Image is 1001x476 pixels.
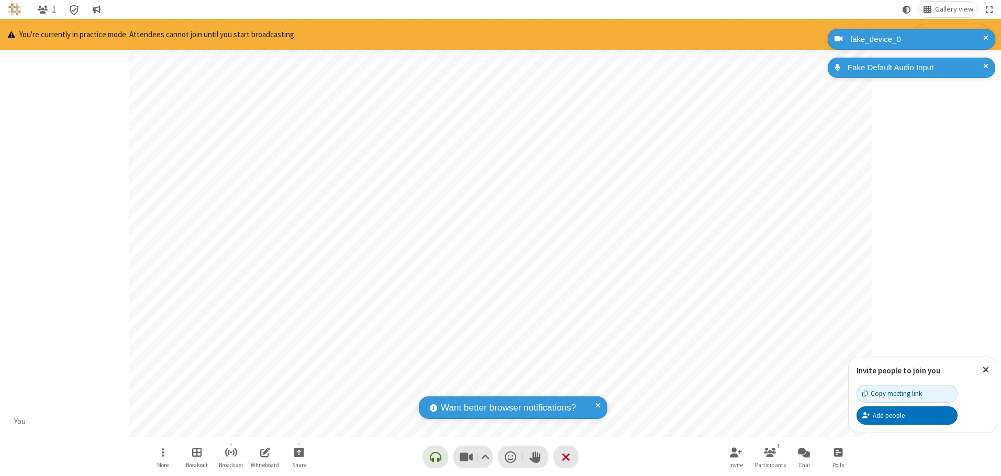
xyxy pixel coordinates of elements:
button: Open participant list [33,2,60,17]
button: Open participant list [754,442,786,472]
button: Start broadcast [215,442,247,472]
button: Copy meeting link [857,385,958,403]
div: fake_device_0 [847,34,987,46]
div: Fake Default Audio Input [844,62,987,74]
img: QA Selenium DO NOT DELETE OR CHANGE [8,3,21,16]
button: End or leave meeting [553,446,579,468]
button: Open chat [788,442,820,472]
div: Meeting details Encryption enabled [64,2,84,17]
label: Invite people to join you [857,366,940,375]
button: Invite participants (Alt+I) [720,442,752,472]
span: More [157,462,169,468]
button: Add people [857,406,958,424]
button: Close popover [975,357,997,383]
button: Open shared whiteboard [249,442,281,472]
div: Copy meeting link [862,389,922,398]
button: Manage Breakout Rooms [181,442,213,472]
button: Start broadcasting [915,24,989,46]
span: Broadcast [219,462,243,468]
span: Gallery view [935,5,973,14]
button: Send a reaction [498,446,523,468]
button: Fullscreen [982,2,997,17]
span: Breakout [186,462,208,468]
span: Participants [755,462,786,468]
span: Polls [832,462,844,468]
button: Conversation [88,2,105,17]
p: You're currently in practice mode. Attendees cannot join until you start broadcasting. [8,29,296,41]
button: Open menu [147,442,179,472]
button: Video setting [478,446,492,468]
span: Invite [729,462,743,468]
div: 1 [774,441,783,451]
span: Whiteboard [251,462,279,468]
button: Connect your audio [423,446,448,468]
button: Change layout [919,2,977,17]
button: Using system theme [898,2,915,17]
span: Want better browser notifications? [441,401,576,415]
span: Share [292,462,306,468]
button: Open poll [822,442,854,472]
button: Stop video (Alt+V) [453,446,493,468]
button: Start sharing [283,442,315,472]
span: 1 [52,5,56,15]
span: Chat [798,462,810,468]
button: Raise hand [523,446,548,468]
div: You [10,416,30,428]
